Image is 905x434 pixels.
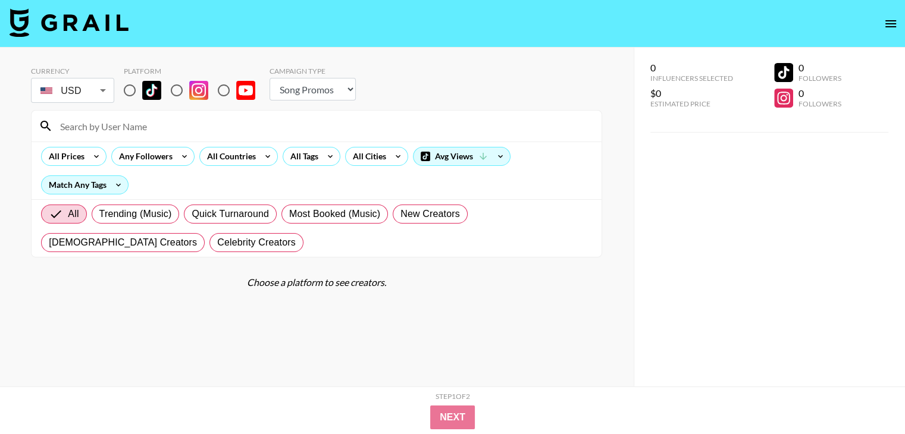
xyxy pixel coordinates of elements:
div: All Countries [200,147,258,165]
span: Quick Turnaround [192,207,269,221]
div: Step 1 of 2 [436,392,470,401]
img: Instagram [189,81,208,100]
div: Any Followers [112,147,175,165]
div: All Cities [346,147,389,165]
div: USD [33,80,112,101]
img: TikTok [142,81,161,100]
div: 0 [798,62,841,74]
div: Avg Views [414,147,510,165]
div: Followers [798,74,841,83]
div: 0 [650,62,733,74]
span: [DEMOGRAPHIC_DATA] Creators [49,235,197,250]
div: All Prices [42,147,87,165]
span: All [68,207,79,221]
img: Grail Talent [10,8,129,37]
button: Next [430,405,475,429]
div: Platform [124,67,265,76]
span: Most Booked (Music) [289,207,380,221]
span: New Creators [400,207,460,221]
div: All Tags [283,147,321,165]
div: Match Any Tags [42,176,128,194]
div: Estimated Price [650,99,733,108]
span: Trending (Music) [99,207,172,221]
button: open drawer [879,12,903,36]
div: Campaign Type [270,67,356,76]
input: Search by User Name [53,117,594,136]
div: Influencers Selected [650,74,733,83]
div: Choose a platform to see creators. [31,276,602,288]
iframe: Drift Widget Chat Controller [845,375,891,420]
div: 0 [798,87,841,99]
img: YouTube [236,81,255,100]
span: Celebrity Creators [217,235,296,250]
div: $0 [650,87,733,99]
div: Followers [798,99,841,108]
div: Currency [31,67,114,76]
